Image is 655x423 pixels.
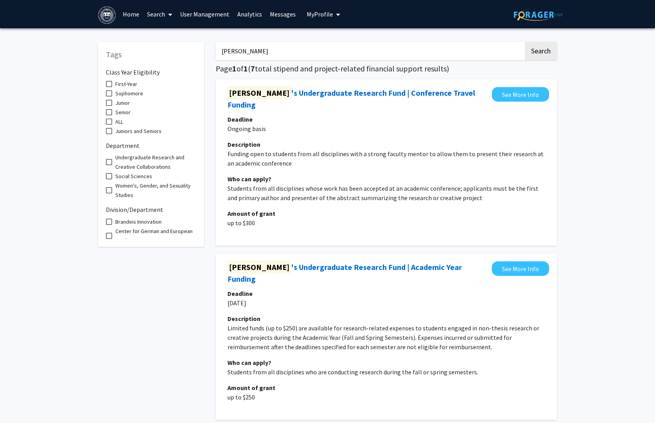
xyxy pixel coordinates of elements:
[6,388,33,417] iframe: Chat
[244,64,248,73] span: 1
[227,86,291,99] mark: [PERSON_NAME]
[266,0,300,28] a: Messages
[227,367,545,377] p: Students from all disciplines who are conducting research during the fall or spring semesters.
[115,181,196,200] span: Women's, Gender, and Sexuality Studies
[492,261,549,276] a: Opens in a new tab
[176,0,233,28] a: User Management
[115,79,137,89] span: First-Year
[227,315,260,323] b: Description
[227,175,271,183] b: Who can apply?
[227,218,545,228] p: up to $300
[525,42,557,60] button: Search
[115,171,152,181] span: Social Sciences
[492,87,549,102] a: Opens in a new tab
[227,261,488,285] a: Opens in a new tab
[115,98,130,108] span: Junior
[115,226,196,245] span: Center for German and European Studies
[227,392,545,402] p: up to $250
[119,0,143,28] a: Home
[106,62,196,76] h6: Class Year Eligibility
[106,136,196,150] h6: Department
[227,124,545,133] p: Ongoing basis
[227,290,253,297] b: Deadline
[514,9,563,21] img: ForagerOne Logo
[216,64,557,73] h5: Page of ( total stipend and project-related financial support results)
[227,149,545,168] p: Funding open to students from all disciplines with a strong faculty mentor to allow them to prese...
[227,359,271,366] b: Who can apply?
[115,89,143,98] span: Sophomore
[233,0,266,28] a: Analytics
[227,384,275,392] b: Amount of grant
[115,117,123,126] span: ALL
[227,261,291,273] mark: [PERSON_NAME]
[106,50,196,59] h5: Tags
[227,323,545,352] p: Limited funds (up to $250) are available for research-related expenses to students engaged in non...
[251,64,255,73] span: 7
[307,10,333,18] span: My Profile
[232,64,237,73] span: 1
[106,200,196,213] h6: Division/Department
[115,126,162,136] span: Juniors and Seniors
[227,87,488,111] a: Opens in a new tab
[216,42,524,60] input: Search Keywords
[115,217,162,226] span: Brandeis Innovation
[143,0,176,28] a: Search
[98,6,116,24] img: Brandeis University Logo
[227,184,545,202] p: Students from all disciplines whose work has been accepted at an academic conference; applicants ...
[115,153,196,171] span: Undergraduate Research and Creative Collaborations
[227,210,275,217] b: Amount of grant
[227,115,253,123] b: Deadline
[115,108,131,117] span: Senior
[227,140,260,148] b: Description
[227,298,545,308] p: [DATE]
